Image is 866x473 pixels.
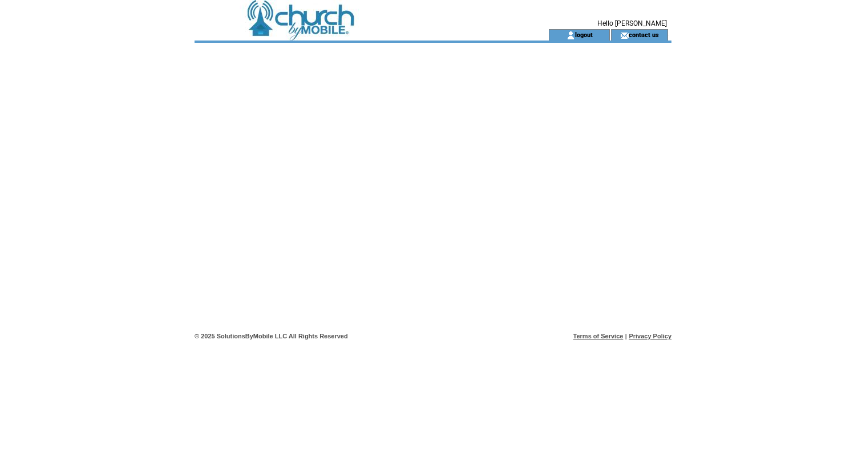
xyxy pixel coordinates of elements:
a: contact us [629,31,659,38]
a: Privacy Policy [629,333,671,339]
span: © 2025 SolutionsByMobile LLC All Rights Reserved [195,333,348,339]
a: Terms of Service [573,333,624,339]
span: | [625,333,627,339]
img: account_icon.gif [566,31,575,40]
span: Hello [PERSON_NAME] [597,19,667,27]
a: logout [575,31,593,38]
img: contact_us_icon.gif [620,31,629,40]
